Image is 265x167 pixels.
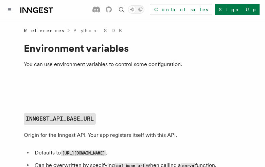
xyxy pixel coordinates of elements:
span: References [24,27,64,34]
li: Defaults to . [33,148,241,158]
code: [URL][DOMAIN_NAME] [61,150,106,156]
a: Sign Up [215,4,260,15]
button: Find something... [117,5,125,14]
p: You can use environment variables to control some configuration. [24,60,241,69]
p: Origin for the Inngest API. Your app registers itself with this API. [24,130,241,140]
h1: Environment variables [24,42,241,54]
button: Toggle dark mode [128,5,144,14]
a: Contact sales [150,4,212,15]
a: Python SDK [73,27,126,34]
a: INNGEST_API_BASE_URL [24,113,96,125]
button: Toggle navigation [5,5,14,14]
